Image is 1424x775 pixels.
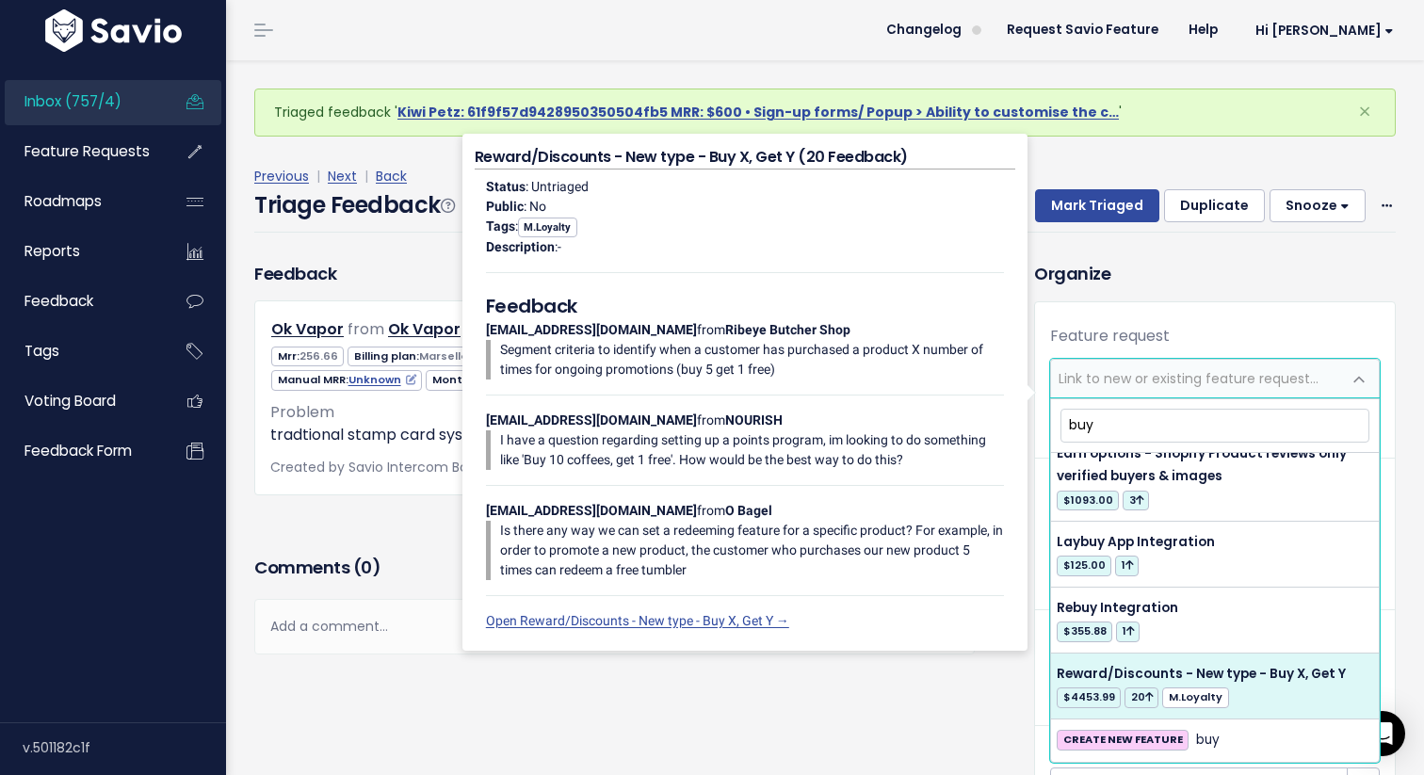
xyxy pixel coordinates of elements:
strong: [EMAIL_ADDRESS][DOMAIN_NAME] [486,412,697,428]
span: Monthly spend: [426,370,544,390]
span: 20 [1125,687,1158,707]
a: Voting Board [5,379,156,423]
strong: Ribeye Butcher Shop [725,322,850,337]
span: Created by Savio Intercom Bot on | [270,458,742,476]
h3: Organize [1034,261,1396,286]
span: Link to new or existing feature request... [1059,369,1319,388]
div: Add a comment... [254,599,975,654]
p: Is there any way we can set a redeeming feature for a specific product? For example, in order to ... [500,521,1004,580]
span: Laybuy App Integration [1057,533,1215,551]
span: Feedback [24,291,93,311]
a: Request Savio Feature [992,16,1173,44]
a: Feedback [5,280,156,323]
span: Reports [24,241,80,261]
div: : Untriaged : No : : from from from [475,170,1015,638]
span: 0 [361,556,372,579]
a: Feature Requests [5,130,156,173]
a: Feedback form [5,429,156,473]
h4: Triage Feedback [254,188,454,222]
span: $1093.00 [1057,491,1119,510]
button: Duplicate [1164,189,1265,223]
span: Subscribers [1050,743,1138,765]
span: 1 [1116,622,1140,641]
strong: O Bagel [725,503,772,518]
label: Feature request [1050,325,1170,347]
p: Segment criteria to identify when a customer has purchased a product X number of times for ongoin... [500,340,1004,379]
a: Unknown [348,372,416,387]
span: from [348,318,384,340]
a: Back [376,167,407,186]
a: Kiwi Petz: 61f9f57d9428950350504fb5 MRR: $600 • Sign-up forms/ Popup > Ability to customise the c… [397,103,1119,121]
span: Voting Board [24,391,116,411]
strong: [EMAIL_ADDRESS][DOMAIN_NAME] [486,322,697,337]
span: $125.00 [1057,556,1111,575]
span: MarselloPro [419,348,487,363]
span: Inbox (757/4) [24,91,121,111]
span: 3 [1123,491,1149,510]
span: M.Loyalty [518,218,577,237]
div: v.501182c1f [23,723,226,772]
h3: Feedback [254,261,336,286]
a: Open Reward/Discounts - New type - Buy X, Get Y → [486,613,789,628]
span: Hi [PERSON_NAME] [1255,24,1394,38]
strong: Description [486,239,555,254]
span: Problem [270,401,334,423]
span: Rebuy Integration [1057,599,1178,617]
a: Ok Vapor [271,318,344,340]
strong: Public [486,199,524,214]
span: $355.88 [1057,622,1112,641]
img: logo-white.9d6f32f41409.svg [40,9,186,52]
a: Previous [254,167,309,186]
span: Manual MRR: [271,370,422,390]
span: Reward/Discounts - New type - Buy X, Get Y [1057,665,1346,683]
div: Triaged feedback ' ' [254,89,1396,137]
span: Feature Requests [24,141,150,161]
a: Next [328,167,357,186]
span: buy [1196,729,1220,751]
button: Snooze [1270,189,1366,223]
span: | [313,167,324,186]
a: Ok Vapor [388,318,461,340]
a: Help [1173,16,1233,44]
strong: [EMAIL_ADDRESS][DOMAIN_NAME] [486,503,697,518]
span: | [361,167,372,186]
span: 1 [1115,556,1139,575]
span: 256.66 [299,348,338,363]
span: Billing plan: [348,347,493,366]
strong: Tags [486,218,515,234]
span: Changelog [886,24,962,37]
span: M.Loyalty [1162,687,1228,707]
div: Open Intercom Messenger [1360,711,1405,756]
strong: CREATE NEW FEATURE [1063,732,1183,747]
span: Tags [24,341,59,361]
button: Mark Triaged [1035,189,1159,223]
a: Hi [PERSON_NAME] [1233,16,1409,45]
p: I have a question regarding setting up a points program, im looking to do something like 'Buy 10 ... [500,430,1004,470]
span: - [558,239,561,254]
h5: Feedback [486,292,1004,320]
h4: Reward/Discounts - New type - Buy X, Get Y (20 Feedback) [475,146,1015,170]
a: Reports [5,230,156,273]
span: Mrr: [271,347,344,366]
a: Inbox (757/4) [5,80,156,123]
a: Roadmaps [5,180,156,223]
a: Tags [5,330,156,373]
p: tradtional stamp card system [270,424,959,446]
strong: NOURISH [725,412,783,428]
span: Roadmaps [24,191,102,211]
h3: Comments ( ) [254,555,975,581]
span: × [1358,96,1371,127]
span: Feedback form [24,441,132,460]
span: $4453.99 [1057,687,1121,707]
strong: Status [486,179,526,194]
button: Close [1339,89,1390,135]
span: <p><strong>Subscribers</strong><br><br> No subscribers yet<br> </p> [1145,745,1215,764]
